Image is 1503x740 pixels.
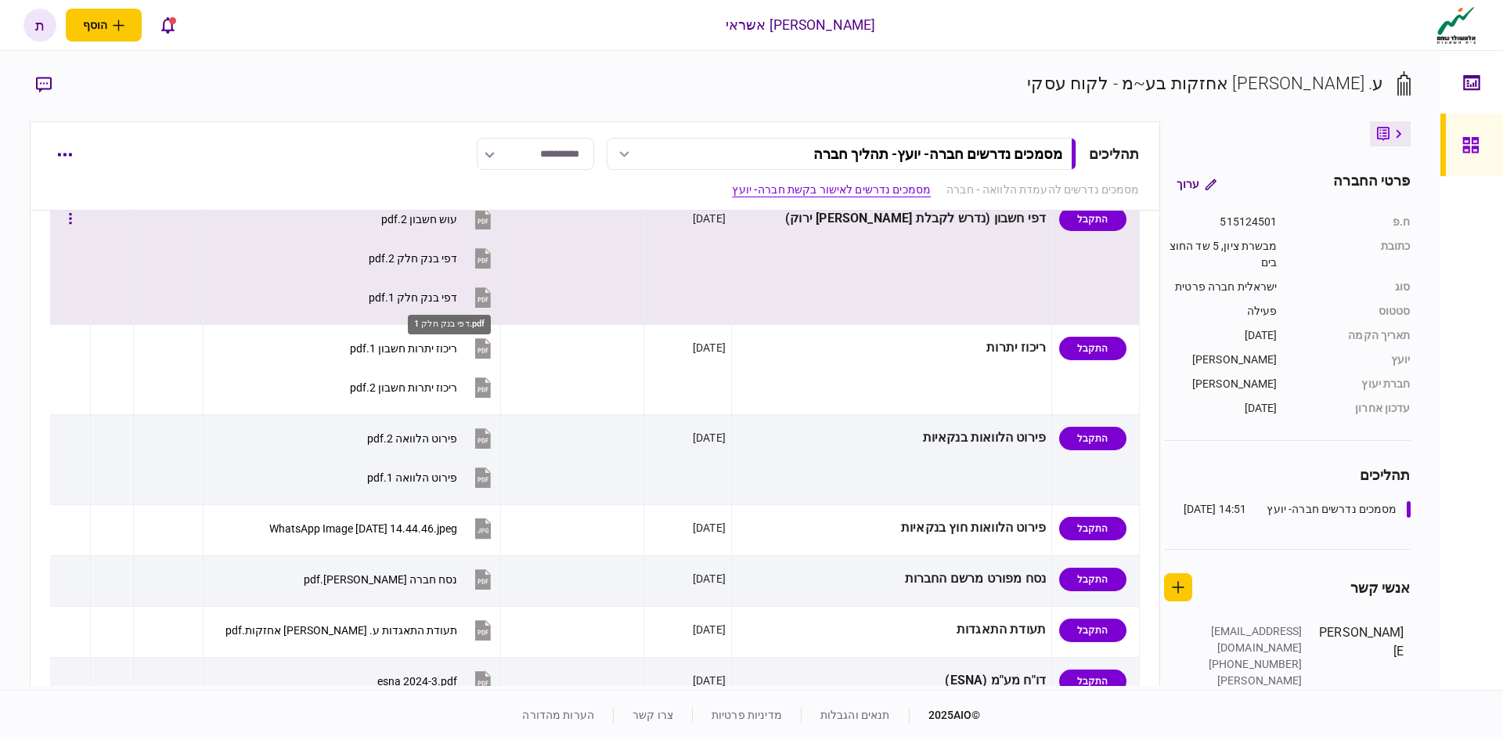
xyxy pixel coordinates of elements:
a: תנאים והגבלות [820,709,890,721]
button: ריכוז יתרות חשבון 2.pdf [350,370,495,405]
div: התקבל [1059,427,1126,450]
div: סוג [1293,279,1411,295]
div: דפי בנק חלק 1.pdf [408,315,491,334]
div: [DATE] [1164,327,1278,344]
div: התקבל [1059,670,1126,693]
a: מסמכים נדרשים לאישור בקשת חברה- יועץ [732,182,931,198]
div: פירוט הלוואות חוץ בנקאיות [737,511,1046,546]
div: חברת יעוץ [1293,376,1411,392]
div: ע. [PERSON_NAME] אחזקות בע~מ - לקוח עסקי [1027,70,1383,96]
div: מבשרת ציון, 5 שד החוצבים [1164,238,1278,271]
div: דו"ח מע"מ (ESNA) [737,663,1046,698]
div: התקבל [1059,619,1126,642]
a: מדיניות פרטיות [712,709,782,721]
img: client company logo [1433,5,1480,45]
button: esna 2024-3.pdf [377,663,495,698]
div: סטטוס [1293,303,1411,319]
div: פעילה [1164,303,1278,319]
div: [DATE] [693,622,726,637]
div: WhatsApp Image 2025-09-15 at 14.44.46.jpeg [269,522,457,535]
a: צרו קשר [633,709,673,721]
div: פירוט הלוואה 2.pdf [367,432,457,445]
button: עוש חשבון 2.pdf [381,201,495,236]
div: 14:51 [DATE] [1184,501,1247,518]
div: ח.פ [1293,214,1411,230]
button: מסמכים נדרשים חברה- יועץ- תהליך חברה [607,138,1076,170]
a: הערות מהדורה [522,709,594,721]
div: [PERSON_NAME] [1318,623,1404,722]
div: ריכוז יתרות חשבון 2.pdf [350,381,457,394]
div: פירוט הלוואה 1.pdf [367,471,457,484]
button: WhatsApp Image 2025-09-15 at 14.44.46.jpeg [269,511,495,546]
div: נסח מפורט מרשם החברות [737,561,1046,597]
div: מסמכים נדרשים חברה- יועץ - תהליך חברה [813,146,1062,162]
button: נסח חברה אבוטבול.pdf [304,561,495,597]
button: דפי בנק חלק 1.pdf [369,280,495,315]
div: [PERSON_NAME] [1164,376,1278,392]
div: תהליכים [1089,143,1140,164]
div: תעודת התאגדות ע. אבוטבול אחזקות.pdf [225,624,457,637]
div: התקבל [1059,517,1126,540]
div: דפי בנק חלק 2.pdf [369,252,457,265]
a: מסמכים נדרשים להעמדת הלוואה - חברה [946,182,1139,198]
div: התקבל [1059,208,1126,231]
div: יועץ [1293,352,1411,368]
div: תאריך הקמה [1293,327,1411,344]
div: [DATE] [693,430,726,446]
div: התקבל [1059,568,1126,591]
div: [PHONE_NUMBER] [1201,656,1303,673]
div: [DATE] [693,340,726,356]
div: [PERSON_NAME] [1164,352,1278,368]
div: נסח חברה אבוטבול.pdf [304,573,457,586]
div: דפי בנק חלק 1.pdf [369,291,457,304]
div: תהליכים [1164,464,1411,486]
button: פירוט הלוואה 1.pdf [367,460,495,495]
button: פתח רשימת התראות [151,9,184,42]
div: [DATE] [1164,400,1278,417]
div: פירוט הלוואות בנקאיות [737,421,1046,456]
div: [DATE] [693,673,726,688]
div: ישראלית חברה פרטית [1164,279,1278,295]
div: [DATE] [693,571,726,587]
div: תעודת התאגדות [737,612,1046,648]
div: © 2025 AIO [909,707,981,724]
button: דפי בנק חלק 2.pdf [369,240,495,276]
button: פתח תפריט להוספת לקוח [66,9,142,42]
button: ערוך [1164,170,1229,198]
button: ת [23,9,56,42]
div: [DATE] [693,211,726,226]
div: פרטי החברה [1333,170,1410,198]
div: דפי חשבון (נדרש לקבלת [PERSON_NAME] ירוק) [737,201,1046,236]
div: התקבל [1059,337,1126,360]
div: [DATE] [693,520,726,536]
div: [PERSON_NAME] אשראי [726,15,876,35]
div: עדכון אחרון [1293,400,1411,417]
div: אנשי קשר [1350,577,1411,598]
div: מסמכים נדרשים חברה- יועץ [1267,501,1397,518]
div: 515124501 [1164,214,1278,230]
div: כתובת [1293,238,1411,271]
a: מסמכים נדרשים חברה- יועץ14:51 [DATE] [1184,501,1411,518]
div: ריכוז יתרות חשבון 1.pdf [350,342,457,355]
div: esna 2024-3.pdf [377,675,457,688]
div: [PERSON_NAME] [1201,673,1303,689]
div: ריכוז יתרות [737,330,1046,366]
div: עוש חשבון 2.pdf [381,213,457,226]
button: ריכוז יתרות חשבון 1.pdf [350,330,495,366]
div: [EMAIL_ADDRESS][DOMAIN_NAME] [1201,623,1303,656]
button: פירוט הלוואה 2.pdf [367,421,495,456]
button: תעודת התאגדות ע. אבוטבול אחזקות.pdf [225,612,495,648]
